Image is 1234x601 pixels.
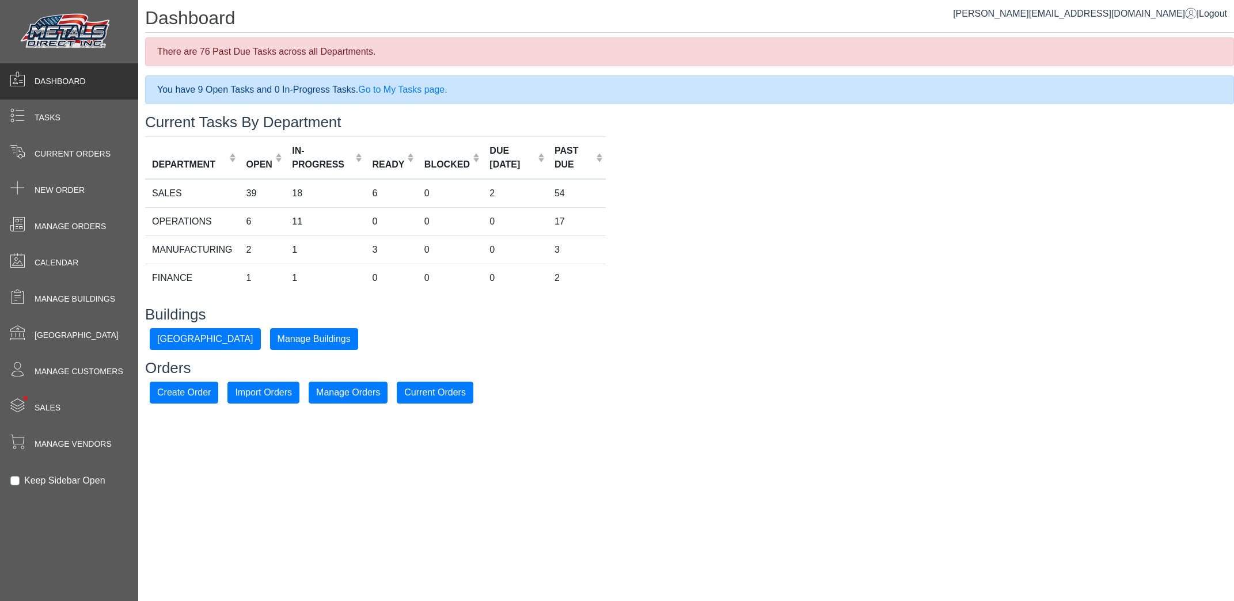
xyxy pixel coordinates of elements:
[548,264,606,292] td: 2
[365,264,417,292] td: 0
[365,179,417,208] td: 6
[145,75,1234,104] div: You have 9 Open Tasks and 0 In-Progress Tasks.
[397,387,473,397] a: Current Orders
[240,179,286,208] td: 39
[240,264,286,292] td: 1
[145,264,240,292] td: FINANCE
[548,179,606,208] td: 54
[35,438,112,450] span: Manage Vendors
[150,328,261,350] button: [GEOGRAPHIC_DATA]
[35,257,78,269] span: Calendar
[35,220,106,233] span: Manage Orders
[145,235,240,264] td: MANUFACTURING
[35,329,119,341] span: [GEOGRAPHIC_DATA]
[285,207,365,235] td: 11
[424,158,470,172] div: BLOCKED
[285,264,365,292] td: 1
[483,264,548,292] td: 0
[1199,9,1227,18] span: Logout
[24,474,105,488] label: Keep Sidebar Open
[285,235,365,264] td: 1
[145,7,1234,33] h1: Dashboard
[548,207,606,235] td: 17
[365,207,417,235] td: 0
[240,207,286,235] td: 6
[270,333,358,343] a: Manage Buildings
[417,235,483,264] td: 0
[145,359,1234,377] h3: Orders
[150,382,218,404] button: Create Order
[372,158,404,172] div: READY
[240,235,286,264] td: 2
[309,387,388,397] a: Manage Orders
[417,207,483,235] td: 0
[292,144,352,172] div: IN-PROGRESS
[365,235,417,264] td: 3
[145,207,240,235] td: OPERATIONS
[227,387,299,397] a: Import Orders
[227,382,299,404] button: Import Orders
[35,293,115,305] span: Manage Buildings
[145,179,240,208] td: SALES
[285,179,365,208] td: 18
[358,85,447,94] a: Go to My Tasks page.
[489,144,534,172] div: DUE [DATE]
[397,382,473,404] button: Current Orders
[150,333,261,343] a: [GEOGRAPHIC_DATA]
[145,113,1234,131] h3: Current Tasks By Department
[417,179,483,208] td: 0
[953,7,1227,21] div: |
[152,158,226,172] div: DEPARTMENT
[145,306,1234,324] h3: Buildings
[417,264,483,292] td: 0
[35,366,123,378] span: Manage Customers
[150,387,218,397] a: Create Order
[953,9,1197,18] a: [PERSON_NAME][EMAIL_ADDRESS][DOMAIN_NAME]
[11,379,40,417] span: •
[309,382,388,404] button: Manage Orders
[35,148,111,160] span: Current Orders
[548,235,606,264] td: 3
[483,179,548,208] td: 2
[35,184,85,196] span: New Order
[246,158,272,172] div: OPEN
[17,10,115,53] img: Metals Direct Inc Logo
[145,37,1234,66] div: There are 76 Past Due Tasks across all Departments.
[35,75,86,88] span: Dashboard
[35,112,60,124] span: Tasks
[35,402,60,414] span: Sales
[483,235,548,264] td: 0
[555,144,593,172] div: PAST DUE
[483,207,548,235] td: 0
[270,328,358,350] button: Manage Buildings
